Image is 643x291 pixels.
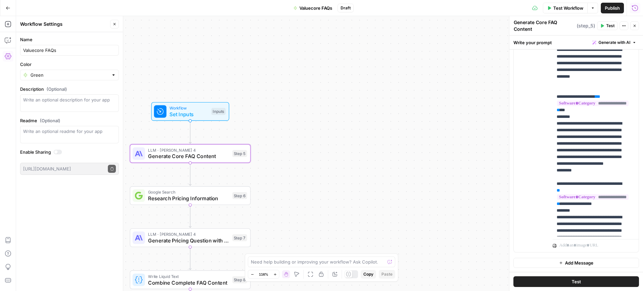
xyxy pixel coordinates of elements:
[590,38,639,47] button: Generate with AI
[299,5,332,11] span: Valuecore FAQs
[189,247,192,270] g: Edge from step_7 to step_8
[341,5,351,11] span: Draft
[289,3,336,13] button: Valuecore FAQs
[232,150,247,157] div: Step 5
[605,5,620,11] span: Publish
[514,19,575,32] textarea: Generate Core FAQ Content
[189,163,192,185] g: Edge from step_5 to step_6
[513,258,639,268] button: Add Message
[601,3,624,13] button: Publish
[381,271,392,277] span: Paste
[169,110,208,118] span: Set Inputs
[379,270,395,279] button: Paste
[148,147,229,153] span: LLM · [PERSON_NAME] 4
[148,189,229,195] span: Google Search
[543,3,588,13] button: Test Workflow
[130,271,251,289] div: Write Liquid TextCombine Complete FAQ ContentStep 8
[565,260,593,266] span: Add Message
[606,23,615,29] span: Test
[148,236,229,244] span: Generate Pricing Question with Citations
[20,61,119,68] label: Color
[577,22,595,29] span: ( step_5 )
[23,47,116,54] input: Untitled
[513,276,639,287] button: Test
[232,276,247,283] div: Step 8
[130,228,251,247] div: LLM · [PERSON_NAME] 4Generate Pricing Question with CitationsStep 7
[20,36,119,43] label: Name
[20,149,119,155] label: Enable Sharing
[30,72,109,78] input: Green
[20,117,119,124] label: Readme
[232,234,247,241] div: Step 7
[363,271,373,277] span: Copy
[47,86,67,92] span: (Optional)
[232,192,247,199] div: Step 6
[148,231,229,237] span: LLM · [PERSON_NAME] 4
[130,102,251,121] div: WorkflowSet InputsInputs
[130,186,251,205] div: Google SearchResearch Pricing InformationStep 6
[20,21,108,27] div: Workflow Settings
[509,35,643,49] div: Write your prompt
[598,40,630,46] span: Generate with AI
[211,108,226,115] div: Inputs
[148,152,229,160] span: Generate Core FAQ Content
[148,273,229,280] span: Write Liquid Text
[553,5,583,11] span: Test Workflow
[361,270,376,279] button: Copy
[189,121,192,143] g: Edge from start to step_5
[20,86,119,92] label: Description
[148,195,229,202] span: Research Pricing Information
[597,21,618,30] button: Test
[572,278,581,285] span: Test
[40,117,60,124] span: (Optional)
[169,105,208,111] span: Workflow
[148,279,229,286] span: Combine Complete FAQ Content
[189,205,192,227] g: Edge from step_6 to step_7
[259,272,268,277] span: 116%
[130,144,251,163] div: LLM · [PERSON_NAME] 4Generate Core FAQ ContentStep 5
